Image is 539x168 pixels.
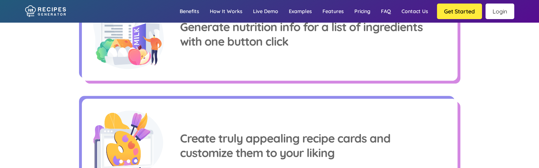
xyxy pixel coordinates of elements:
h4: Generate nutrition info for a list of ingredients with one button click [180,19,446,48]
a: Pricing [349,1,376,22]
a: How it works [204,1,248,22]
a: FAQ [376,1,396,22]
a: Live demo [248,1,283,22]
button: Get Started [437,4,482,19]
a: Contact us [396,1,433,22]
a: Examples [283,1,317,22]
a: Features [317,1,349,22]
a: Benefits [174,1,204,22]
h4: Create truly appealing recipe cards and customize them to your liking [180,131,446,160]
a: Login [485,4,514,19]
